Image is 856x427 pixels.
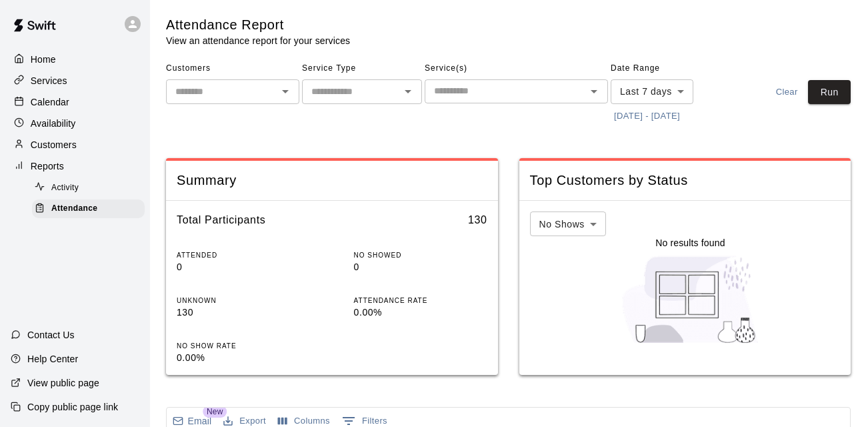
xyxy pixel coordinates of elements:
h6: 130 [468,211,487,229]
div: Attendance [32,199,145,218]
p: 0 [354,260,487,274]
div: Last 7 days [611,79,693,104]
button: [DATE] - [DATE] [611,106,683,127]
button: Run [808,80,851,105]
button: Open [276,82,295,101]
a: Customers [11,135,139,155]
span: Activity [51,181,79,195]
p: Home [31,53,56,66]
p: No results found [655,236,725,250]
a: Availability [11,113,139,133]
p: View an attendance report for your services [166,34,350,47]
p: Customers [31,138,77,151]
p: NO SHOW RATE [177,341,310,351]
span: Service Type [302,58,422,79]
h6: Total Participants [177,211,265,229]
div: Activity [32,179,145,197]
p: ATTENDED [177,250,310,260]
span: Customers [166,58,299,79]
p: 0 [177,260,310,274]
span: Date Range [611,58,727,79]
p: Reports [31,159,64,173]
span: Summary [177,171,487,189]
p: Copy public page link [27,400,118,414]
button: Open [585,82,603,101]
span: Attendance [51,202,97,216]
button: Clear [765,80,808,105]
span: Service(s) [425,58,608,79]
a: Home [11,49,139,69]
button: Open [399,82,417,101]
img: Nothing to see here [615,250,765,350]
p: Services [31,74,67,87]
span: New [203,406,227,418]
a: Calendar [11,92,139,112]
p: Contact Us [27,328,75,342]
p: Availability [31,117,76,130]
p: 0.00% [354,306,487,320]
p: Help Center [27,352,78,366]
p: UNKNOWN [177,296,310,306]
p: View public page [27,376,99,390]
a: Activity [32,177,150,198]
h5: Attendance Report [166,16,350,34]
a: Services [11,71,139,91]
p: Calendar [31,95,69,109]
p: NO SHOWED [354,250,487,260]
p: 0.00% [177,351,310,365]
a: Attendance [32,198,150,219]
a: Reports [11,156,139,176]
p: ATTENDANCE RATE [354,296,487,306]
div: No Shows [530,211,606,236]
p: 130 [177,306,310,320]
span: Top Customers by Status [530,171,841,189]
